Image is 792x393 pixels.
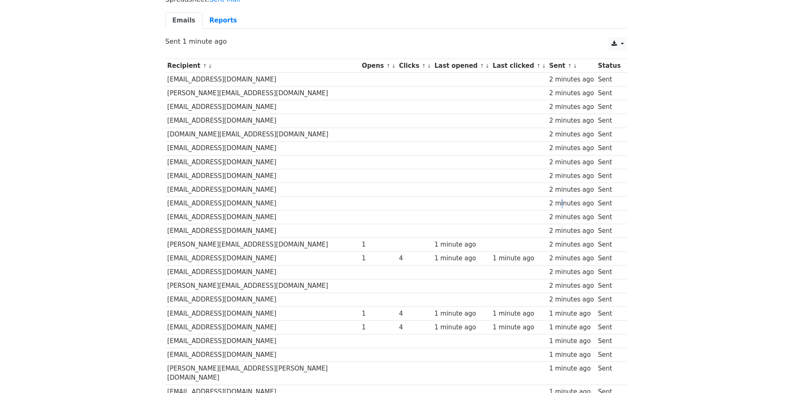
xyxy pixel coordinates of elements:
div: 2 minutes ago [549,102,594,112]
div: 2 minutes ago [549,213,594,222]
td: Sent [596,155,622,169]
div: 1 minute ago [493,254,545,263]
th: Last opened [432,59,491,73]
td: Sent [596,128,622,141]
td: [EMAIL_ADDRESS][DOMAIN_NAME] [165,348,360,362]
td: [EMAIL_ADDRESS][DOMAIN_NAME] [165,320,360,334]
td: [PERSON_NAME][EMAIL_ADDRESS][DOMAIN_NAME] [165,87,360,100]
div: 1 [362,309,395,319]
div: 2 minutes ago [549,226,594,236]
div: 2 minutes ago [549,254,594,263]
div: 1 minute ago [549,336,594,346]
div: 4 [399,254,431,263]
div: 2 minutes ago [549,130,594,139]
div: 2 minutes ago [549,116,594,126]
div: 1 [362,323,395,332]
td: [EMAIL_ADDRESS][DOMAIN_NAME] [165,224,360,238]
td: [EMAIL_ADDRESS][DOMAIN_NAME] [165,252,360,265]
div: 2 minutes ago [549,171,594,181]
a: ↑ [536,63,541,69]
td: Sent [596,265,622,279]
div: 1 minute ago [549,309,594,319]
a: ↓ [485,63,490,69]
td: Sent [596,210,622,224]
div: 聊天小工具 [750,353,792,393]
td: [PERSON_NAME][EMAIL_ADDRESS][DOMAIN_NAME] [165,279,360,293]
p: Sent 1 minute ago [165,37,627,46]
a: ↓ [208,63,212,69]
div: 1 minute ago [549,323,594,332]
td: [EMAIL_ADDRESS][DOMAIN_NAME] [165,306,360,320]
a: ↓ [427,63,432,69]
td: [EMAIL_ADDRESS][DOMAIN_NAME] [165,183,360,196]
td: Sent [596,252,622,265]
div: 2 minutes ago [549,89,594,98]
div: 2 minutes ago [549,143,594,153]
td: [PERSON_NAME][EMAIL_ADDRESS][DOMAIN_NAME] [165,238,360,252]
th: Last clicked [491,59,547,73]
a: ↑ [480,63,484,69]
a: ↓ [542,63,546,69]
div: 1 minute ago [434,323,489,332]
a: Reports [202,12,244,29]
td: [DOMAIN_NAME][EMAIL_ADDRESS][DOMAIN_NAME] [165,128,360,141]
td: Sent [596,348,622,362]
td: Sent [596,238,622,252]
div: 1 [362,240,395,250]
a: ↑ [386,63,391,69]
td: [EMAIL_ADDRESS][DOMAIN_NAME] [165,114,360,128]
div: 4 [399,309,431,319]
td: Sent [596,279,622,293]
td: [EMAIL_ADDRESS][DOMAIN_NAME] [165,169,360,183]
div: 4 [399,323,431,332]
td: Sent [596,320,622,334]
a: ↑ [202,63,207,69]
th: Recipient [165,59,360,73]
td: Sent [596,169,622,183]
div: 2 minutes ago [549,295,594,304]
div: 2 minutes ago [549,199,594,208]
div: 1 minute ago [493,323,545,332]
td: [EMAIL_ADDRESS][DOMAIN_NAME] [165,210,360,224]
div: 1 minute ago [434,254,489,263]
td: [EMAIL_ADDRESS][DOMAIN_NAME] [165,265,360,279]
div: 1 minute ago [434,240,489,250]
td: [EMAIL_ADDRESS][DOMAIN_NAME] [165,141,360,155]
td: Sent [596,114,622,128]
th: Clicks [397,59,432,73]
td: Sent [596,73,622,87]
td: Sent [596,306,622,320]
td: [EMAIL_ADDRESS][DOMAIN_NAME] [165,197,360,210]
td: Sent [596,141,622,155]
td: Sent [596,334,622,348]
td: [EMAIL_ADDRESS][DOMAIN_NAME] [165,334,360,348]
th: Opens [360,59,397,73]
td: Sent [596,100,622,114]
div: 1 minute ago [434,309,489,319]
td: Sent [596,197,622,210]
td: Sent [596,293,622,306]
td: Sent [596,183,622,196]
td: Sent [596,224,622,238]
td: [EMAIL_ADDRESS][DOMAIN_NAME] [165,73,360,87]
div: 2 minutes ago [549,281,594,291]
div: 2 minutes ago [549,185,594,195]
iframe: Chat Widget [750,353,792,393]
td: [PERSON_NAME][EMAIL_ADDRESS][PERSON_NAME][DOMAIN_NAME] [165,362,360,385]
a: Emails [165,12,202,29]
div: 1 [362,254,395,263]
td: [EMAIL_ADDRESS][DOMAIN_NAME] [165,100,360,114]
th: Sent [547,59,596,73]
a: ↑ [567,63,572,69]
a: ↑ [422,63,426,69]
td: Sent [596,362,622,385]
td: Sent [596,87,622,100]
div: 1 minute ago [549,364,594,373]
div: 1 minute ago [549,350,594,360]
div: 2 minutes ago [549,240,594,250]
div: 2 minutes ago [549,267,594,277]
td: [EMAIL_ADDRESS][DOMAIN_NAME] [165,155,360,169]
div: 2 minutes ago [549,75,594,84]
a: ↓ [573,63,577,69]
div: 2 minutes ago [549,158,594,167]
